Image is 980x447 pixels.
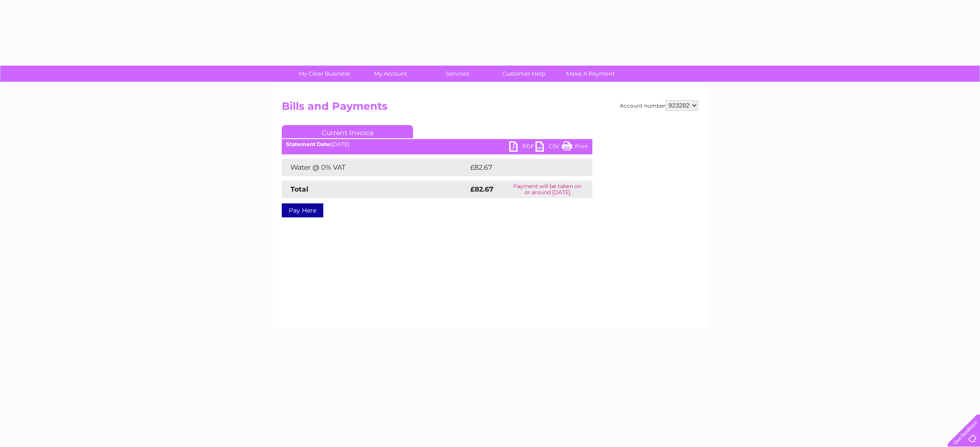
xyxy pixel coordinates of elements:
a: My Clear Business [288,66,360,82]
a: CSV [535,141,562,154]
td: £82.67 [468,159,574,176]
div: Account number [620,100,698,111]
a: PDF [509,141,535,154]
a: Print [562,141,588,154]
a: Current Invoice [282,125,413,138]
div: [DATE] [282,141,592,147]
td: Payment will be taken on or around [DATE] [502,181,592,198]
strong: £82.67 [470,185,493,193]
a: Services [421,66,493,82]
a: My Account [355,66,427,82]
a: Make A Payment [554,66,626,82]
b: Statement Date: [286,141,331,147]
a: Customer Help [488,66,560,82]
strong: Total [290,185,308,193]
td: Water @ 0% VAT [282,159,468,176]
h2: Bills and Payments [282,100,698,117]
a: Pay Here [282,203,323,217]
